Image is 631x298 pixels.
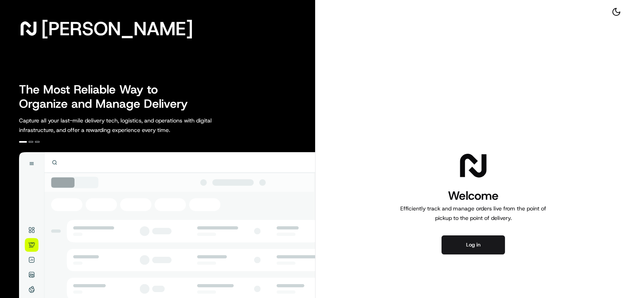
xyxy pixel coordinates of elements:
h2: The Most Reliable Way to Organize and Manage Delivery [19,82,197,111]
button: Log in [442,235,505,254]
span: [PERSON_NAME] [41,21,193,36]
p: Efficiently track and manage orders live from the point of pickup to the point of delivery. [397,204,549,223]
p: Capture all your last-mile delivery tech, logistics, and operations with digital infrastructure, ... [19,116,247,135]
h1: Welcome [397,188,549,204]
